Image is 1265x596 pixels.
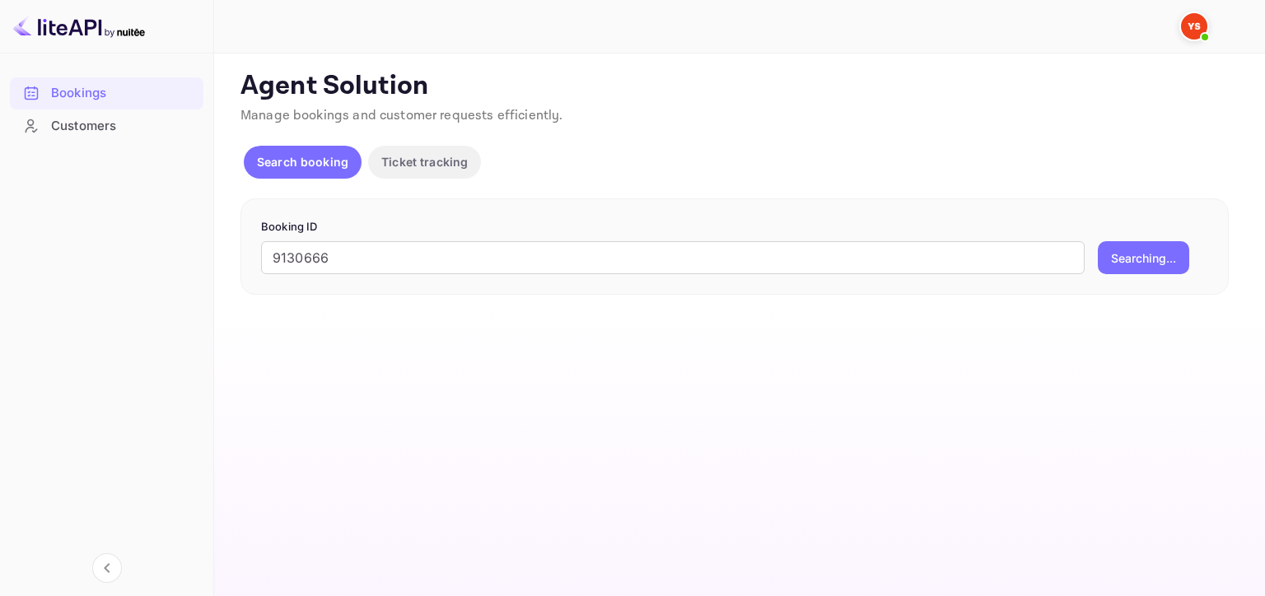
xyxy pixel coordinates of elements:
[240,107,563,124] span: Manage bookings and customer requests efficiently.
[381,153,468,170] p: Ticket tracking
[10,77,203,108] a: Bookings
[261,241,1085,274] input: Enter Booking ID (e.g., 63782194)
[1098,241,1189,274] button: Searching...
[10,77,203,109] div: Bookings
[10,110,203,141] a: Customers
[51,117,195,136] div: Customers
[13,13,145,40] img: LiteAPI logo
[257,153,348,170] p: Search booking
[261,219,1208,235] p: Booking ID
[10,110,203,142] div: Customers
[92,553,122,583] button: Collapse navigation
[1181,13,1207,40] img: Yandex Support
[51,84,195,103] div: Bookings
[240,70,1235,103] p: Agent Solution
